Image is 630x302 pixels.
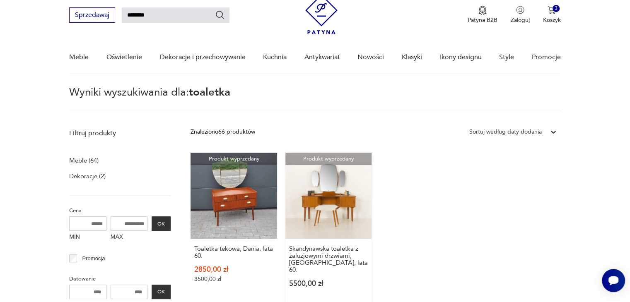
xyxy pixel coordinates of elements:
a: Dekoracje i przechowywanie [159,41,245,73]
a: Klasyki [402,41,422,73]
p: 5500,00 zł [289,280,368,287]
button: OK [152,285,171,299]
a: Antykwariat [304,41,340,73]
a: Kuchnia [263,41,287,73]
div: 3 [553,5,560,12]
div: Sortuj według daty dodania [469,127,542,137]
p: Wyniki wyszukiwania dla: [69,87,560,111]
p: Filtruj produkty [69,129,171,138]
p: Patyna B2B [468,16,497,24]
a: Style [499,41,514,73]
iframe: Smartsupp widget button [602,269,625,292]
a: Promocje [532,41,561,73]
h3: Skandynawska toaletka z żaluzjowymi drzwiami, [GEOGRAPHIC_DATA], lata 60. [289,245,368,273]
img: Ikona koszyka [548,6,556,14]
a: Dekoracje (2) [69,170,106,182]
a: Ikony designu [439,41,481,73]
p: Promocja [82,254,105,263]
p: 3500,00 zł [194,276,273,283]
a: Oświetlenie [106,41,142,73]
button: Zaloguj [511,6,530,24]
div: Znaleziono 66 produktów [191,127,255,137]
a: Nowości [357,41,384,73]
a: Ikona medaluPatyna B2B [468,6,497,24]
button: Sprzedawaj [69,7,115,23]
button: Szukaj [215,10,225,20]
label: MIN [69,231,106,244]
button: Patyna B2B [468,6,497,24]
p: 2850,00 zł [194,266,273,273]
a: Sprzedawaj [69,13,115,19]
button: 3Koszyk [543,6,561,24]
p: Koszyk [543,16,561,24]
a: Meble (64) [69,155,99,166]
h3: Toaletka tekowa, Dania, lata 60. [194,245,273,259]
img: Ikona medalu [478,6,487,15]
label: MAX [111,231,148,244]
a: Meble [69,41,89,73]
span: toaletka [189,85,230,100]
button: OK [152,216,171,231]
p: Cena [69,206,171,215]
img: Ikonka użytkownika [516,6,524,14]
p: Datowanie [69,274,171,283]
p: Zaloguj [511,16,530,24]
